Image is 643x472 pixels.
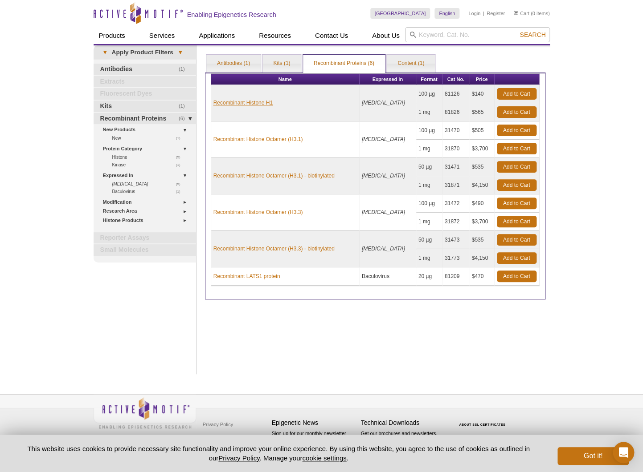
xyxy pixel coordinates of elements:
[497,161,537,173] a: Add to Cart
[303,55,385,73] a: Recombinant Proteins (6)
[361,419,446,427] h4: Technical Downloads
[362,136,405,142] i: [MEDICAL_DATA]
[416,74,442,85] th: Format
[201,418,235,431] a: Privacy Policy
[213,135,303,143] a: Recombinant Histone Octamer (H3.1)
[469,158,494,176] td: $535
[103,216,191,225] a: Histone Products
[497,216,537,227] a: Add to Cart
[442,140,470,158] td: 31870
[442,103,470,121] td: 81826
[442,74,470,85] th: Cat No.
[362,209,405,215] i: [MEDICAL_DATA]
[497,270,537,282] a: Add to Cart
[94,64,196,75] a: (1)Antibodies
[302,454,346,462] button: cookie settings
[213,172,335,180] a: Recombinant Histone Octamer (H3.1) - biotinylated
[487,10,505,16] a: Register
[514,11,518,15] img: Your Cart
[514,10,529,16] a: Cart
[362,100,405,106] i: [MEDICAL_DATA]
[103,171,191,180] a: Expressed In
[416,85,442,103] td: 100 µg
[94,76,196,88] a: Extracts
[213,208,303,216] a: Recombinant Histone Octamer (H3.3)
[442,194,470,213] td: 31472
[405,27,550,42] input: Keyword, Cat. No.
[94,88,196,100] a: Fluorescent Dyes
[497,143,537,154] a: Add to Cart
[469,249,494,267] td: $4,150
[213,272,280,280] a: Recombinant LATS1 protein
[179,64,190,75] span: (1)
[94,113,196,125] a: (6)Recombinant Proteins
[416,249,442,267] td: 1 mg
[497,179,537,191] a: Add to Cart
[497,125,537,136] a: Add to Cart
[416,231,442,249] td: 50 µg
[98,48,112,56] span: ▾
[497,88,537,100] a: Add to Cart
[557,447,629,465] button: Got it!
[94,232,196,244] a: Reporter Assays
[176,153,185,161] span: (5)
[497,106,537,118] a: Add to Cart
[469,231,494,249] td: $535
[416,213,442,231] td: 1 mg
[179,113,190,125] span: (6)
[213,245,335,253] a: Recombinant Histone Octamer (H3.3) - biotinylated
[442,267,470,286] td: 81209
[176,161,185,169] span: (1)
[360,267,416,286] td: Baculovirus
[517,31,548,39] button: Search
[520,31,545,38] span: Search
[112,134,185,142] a: (1)New
[468,10,480,16] a: Login
[514,8,550,19] li: (0 items)
[112,153,185,161] a: (5)Histone
[469,213,494,231] td: $3,700
[469,194,494,213] td: $490
[211,74,360,85] th: Name
[193,27,240,44] a: Applications
[206,55,261,73] a: Antibodies (1)
[497,252,537,264] a: Add to Cart
[176,180,185,188] span: (5)
[469,267,494,286] td: $470
[310,27,353,44] a: Contact Us
[370,8,430,19] a: [GEOGRAPHIC_DATA]
[459,423,505,426] a: ABOUT SSL CERTIFICATES
[442,158,470,176] td: 31471
[416,140,442,158] td: 1 mg
[173,48,187,56] span: ▾
[14,444,543,463] p: This website uses cookies to provide necessary site functionality and improve your online experie...
[103,125,191,134] a: New Products
[483,8,484,19] li: |
[176,134,185,142] span: (1)
[112,180,185,188] a: (5) [MEDICAL_DATA]
[416,267,442,286] td: 20 µg
[434,8,459,19] a: English
[362,246,405,252] i: [MEDICAL_DATA]
[469,74,494,85] th: Price
[360,74,416,85] th: Expressed In
[442,231,470,249] td: 31473
[497,234,537,246] a: Add to Cart
[94,101,196,112] a: (1)Kits
[94,45,196,60] a: ▾Apply Product Filters▾
[450,410,517,430] table: Click to Verify - This site chose Symantec SSL for secure e-commerce and confidential communicati...
[469,103,494,121] td: $565
[179,101,190,112] span: (1)
[103,206,191,216] a: Research Area
[262,55,301,73] a: Kits (1)
[112,188,185,195] a: (1)Baculovirus
[469,140,494,158] td: $3,700
[416,158,442,176] td: 50 µg
[112,161,185,169] a: (1)Kinase
[416,194,442,213] td: 100 µg
[469,176,494,194] td: $4,150
[367,27,405,44] a: About Us
[442,176,470,194] td: 31871
[187,11,276,19] h2: Enabling Epigenetics Research
[176,188,185,195] span: (1)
